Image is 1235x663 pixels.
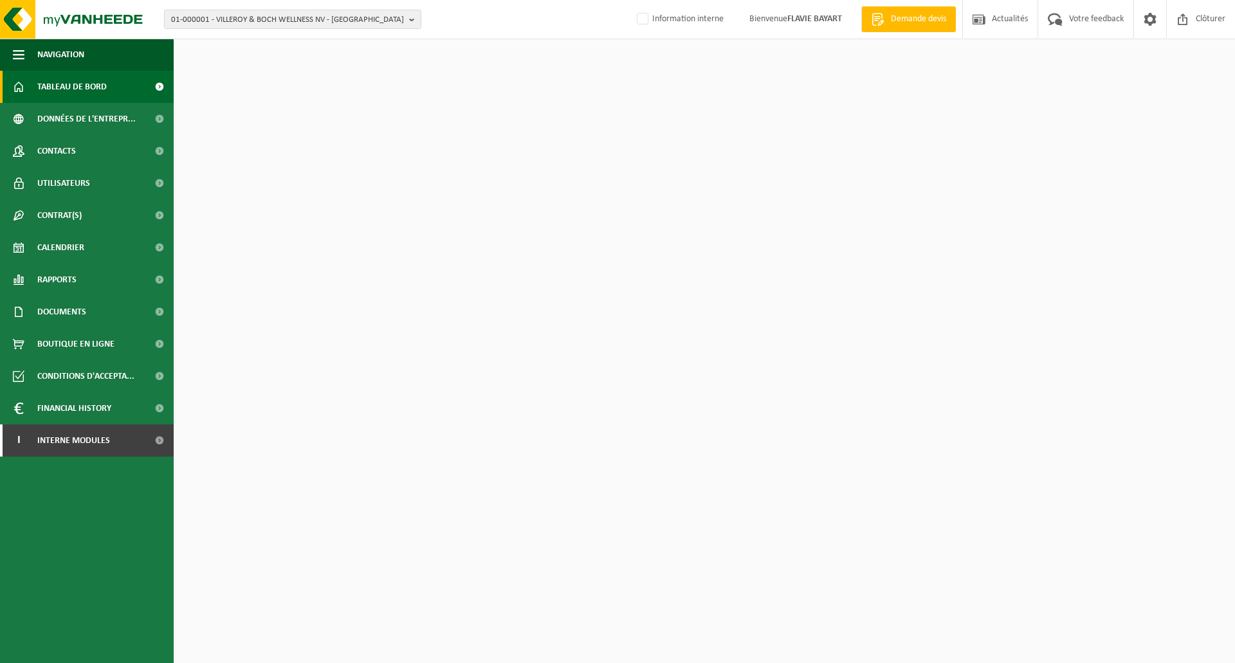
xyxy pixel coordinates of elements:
span: Contacts [37,135,76,167]
span: Demande devis [888,13,949,26]
span: Calendrier [37,232,84,264]
span: Boutique en ligne [37,328,114,360]
button: 01-000001 - VILLEROY & BOCH WELLNESS NV - [GEOGRAPHIC_DATA] [164,10,421,29]
span: Données de l'entrepr... [37,103,136,135]
span: I [13,424,24,457]
span: Conditions d'accepta... [37,360,134,392]
span: 01-000001 - VILLEROY & BOCH WELLNESS NV - [GEOGRAPHIC_DATA] [171,10,404,30]
label: Information interne [634,10,724,29]
span: Navigation [37,39,84,71]
a: Demande devis [861,6,956,32]
span: Contrat(s) [37,199,82,232]
span: Documents [37,296,86,328]
span: Rapports [37,264,77,296]
strong: FLAVIE BAYART [787,14,842,24]
span: Interne modules [37,424,110,457]
span: Tableau de bord [37,71,107,103]
span: Financial History [37,392,111,424]
span: Utilisateurs [37,167,90,199]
